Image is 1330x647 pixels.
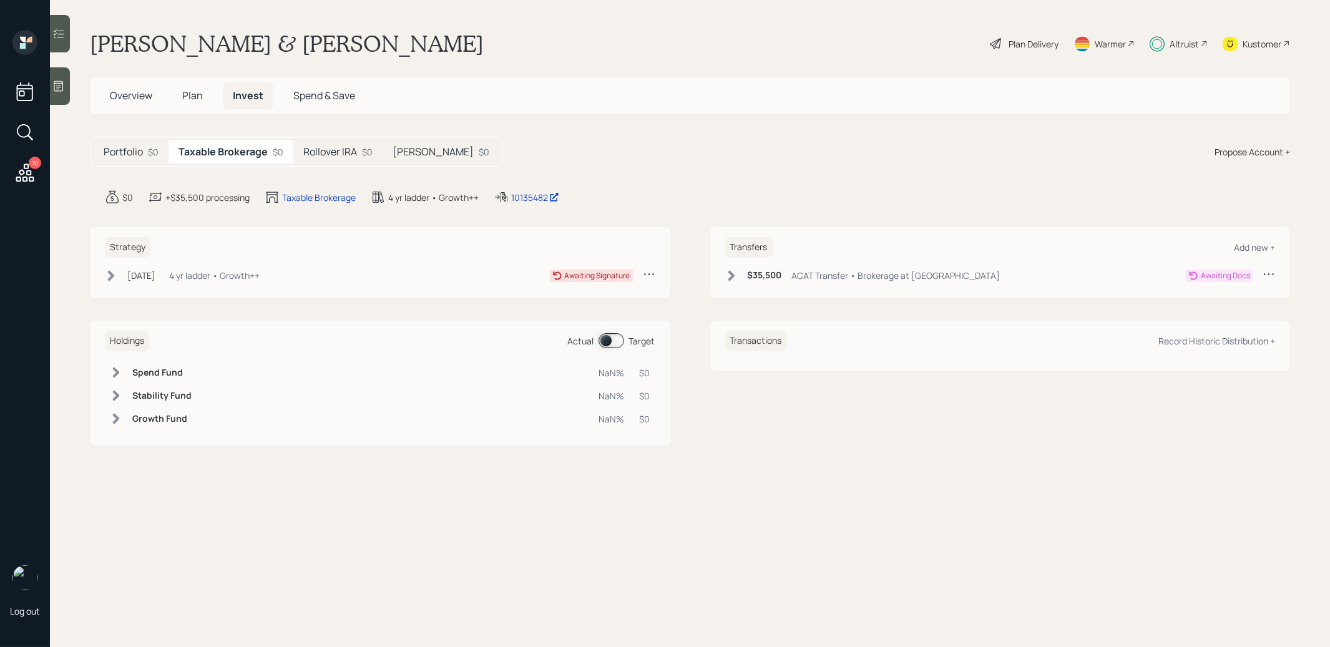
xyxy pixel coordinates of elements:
[629,334,655,348] div: Target
[511,191,559,204] div: 10135482
[12,565,37,590] img: treva-nostdahl-headshot.png
[165,191,250,204] div: +$35,500 processing
[110,89,152,102] span: Overview
[182,89,203,102] span: Plan
[90,30,484,57] h1: [PERSON_NAME] & [PERSON_NAME]
[1170,37,1199,51] div: Altruist
[1095,37,1126,51] div: Warmer
[1201,270,1250,281] div: Awaiting Docs
[105,331,149,351] h6: Holdings
[1158,335,1275,347] div: Record Historic Distribution +
[10,605,40,617] div: Log out
[282,191,356,204] div: Taxable Brokerage
[169,269,260,282] div: 4 yr ladder • Growth++
[178,146,268,158] h5: Taxable Brokerage
[1215,145,1290,158] div: Propose Account +
[293,89,355,102] span: Spend & Save
[565,270,630,281] div: Awaiting Signature
[640,412,650,426] div: $0
[122,191,133,204] div: $0
[599,412,625,426] div: NaN%
[1243,37,1281,51] div: Kustomer
[479,145,489,158] div: $0
[303,146,357,158] h5: Rollover IRA
[1234,241,1275,253] div: Add new +
[792,269,1000,282] div: ACAT Transfer • Brokerage at [GEOGRAPHIC_DATA]
[132,414,192,424] h6: Growth Fund
[362,145,373,158] div: $0
[1009,37,1059,51] div: Plan Delivery
[393,146,474,158] h5: [PERSON_NAME]
[273,145,283,158] div: $0
[640,366,650,379] div: $0
[599,366,625,379] div: NaN%
[388,191,479,204] div: 4 yr ladder • Growth++
[725,237,773,258] h6: Transfers
[748,270,782,281] h6: $35,500
[233,89,263,102] span: Invest
[127,269,155,282] div: [DATE]
[132,367,192,378] h6: Spend Fund
[104,146,143,158] h5: Portfolio
[725,331,787,351] h6: Transactions
[568,334,594,348] div: Actual
[148,145,159,158] div: $0
[640,389,650,402] div: $0
[132,391,192,401] h6: Stability Fund
[105,237,150,258] h6: Strategy
[29,157,41,169] div: 10
[599,389,625,402] div: NaN%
